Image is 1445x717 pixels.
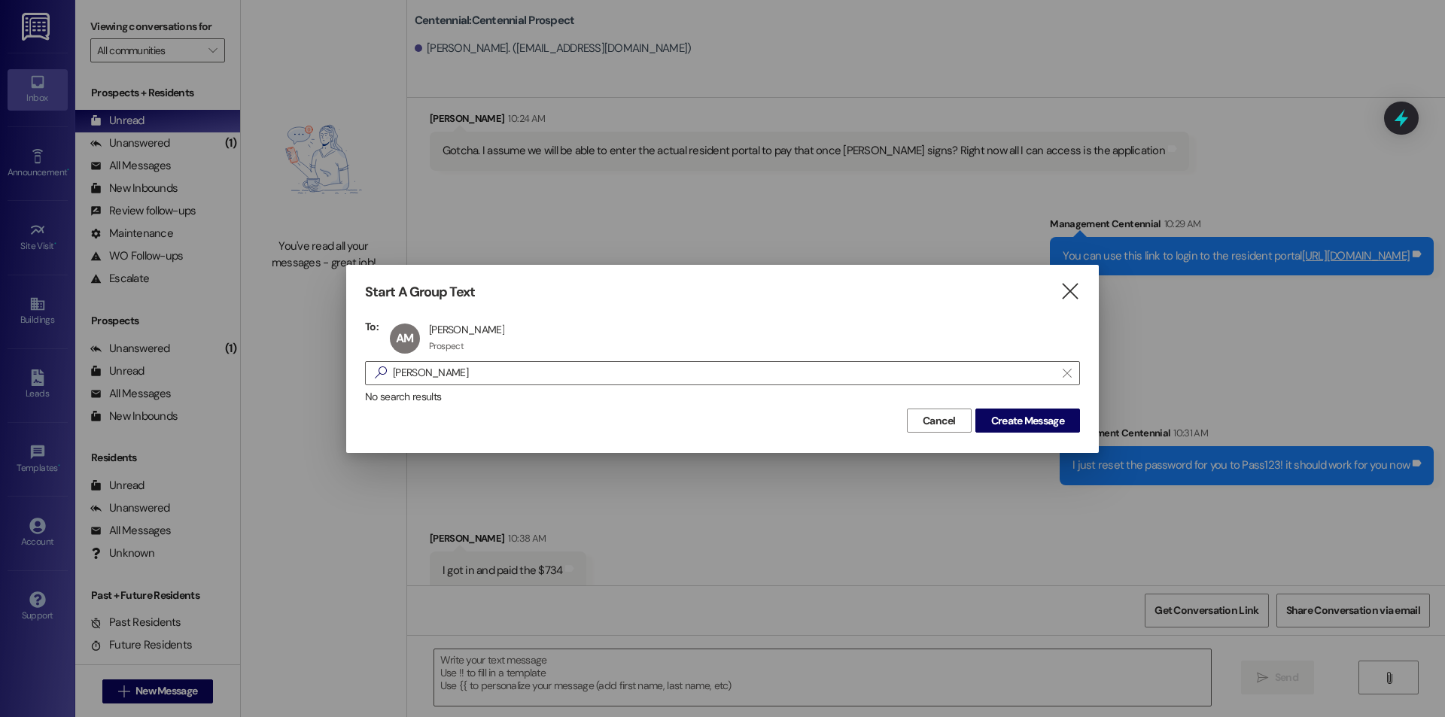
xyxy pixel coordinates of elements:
span: AM [396,330,413,346]
h3: To: [365,320,379,333]
i:  [369,365,393,381]
button: Cancel [907,409,972,433]
i:  [1060,284,1080,299]
i:  [1063,367,1071,379]
button: Create Message [975,409,1080,433]
div: [PERSON_NAME] [429,323,504,336]
input: Search for any contact or apartment [393,363,1055,384]
h3: Start A Group Text [365,284,475,301]
div: No search results [365,389,1080,405]
div: Prospect [429,340,464,352]
span: Cancel [923,413,956,429]
button: Clear text [1055,362,1079,384]
span: Create Message [991,413,1064,429]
